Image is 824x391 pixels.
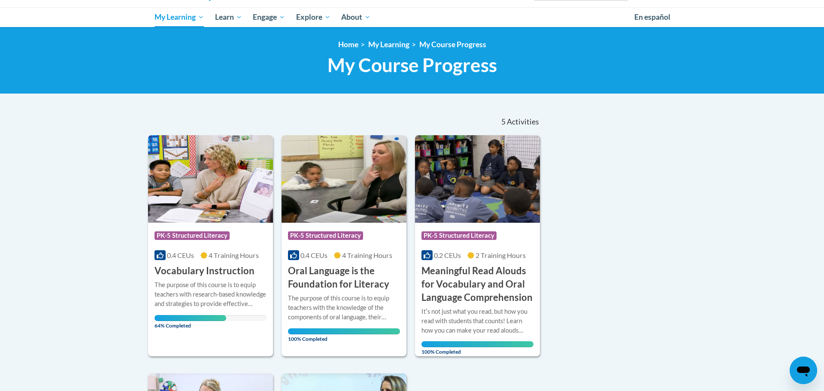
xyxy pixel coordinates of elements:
[154,280,267,309] div: The purpose of this course is to equip teachers with research-based knowledge and strategies to p...
[507,117,539,127] span: Activities
[421,341,533,355] span: 100% Completed
[434,251,461,259] span: 0.2 CEUs
[209,7,248,27] a: Learn
[288,328,400,334] div: Your progress
[209,251,259,259] span: 4 Training Hours
[288,264,400,291] h3: Oral Language is the Foundation for Literacy
[336,7,376,27] a: About
[154,315,226,329] span: 64% Completed
[419,40,486,49] a: My Course Progress
[154,231,230,240] span: PK-5 Structured Literacy
[149,7,209,27] a: My Learning
[167,251,194,259] span: 0.4 CEUs
[415,135,540,223] img: Course Logo
[253,12,285,22] span: Engage
[291,7,336,27] a: Explore
[327,54,497,76] span: My Course Progress
[421,231,497,240] span: PK-5 Structured Literacy
[300,251,327,259] span: 0.4 CEUs
[790,357,817,384] iframe: Button to launch messaging window
[288,328,400,342] span: 100% Completed
[154,264,254,278] h3: Vocabulary Instruction
[342,251,392,259] span: 4 Training Hours
[501,117,506,127] span: 5
[476,251,526,259] span: 2 Training Hours
[154,315,226,321] div: Your progress
[634,12,670,21] span: En español
[288,294,400,322] div: The purpose of this course is to equip teachers with the knowledge of the components of oral lang...
[282,135,406,223] img: Course Logo
[148,135,273,223] img: Course Logo
[368,40,409,49] a: My Learning
[215,12,242,22] span: Learn
[421,341,533,347] div: Your progress
[247,7,291,27] a: Engage
[148,135,273,356] a: Course LogoPK-5 Structured Literacy0.4 CEUs4 Training Hours Vocabulary InstructionThe purpose of ...
[421,307,533,335] div: Itʹs not just what you read, but how you read with students that counts! Learn how you can make y...
[421,264,533,304] h3: Meaningful Read Alouds for Vocabulary and Oral Language Comprehension
[415,135,540,356] a: Course LogoPK-5 Structured Literacy0.2 CEUs2 Training Hours Meaningful Read Alouds for Vocabulary...
[341,12,370,22] span: About
[282,135,406,356] a: Course LogoPK-5 Structured Literacy0.4 CEUs4 Training Hours Oral Language is the Foundation for L...
[154,12,204,22] span: My Learning
[288,231,363,240] span: PK-5 Structured Literacy
[338,40,358,49] a: Home
[296,12,330,22] span: Explore
[629,8,676,26] a: En español
[142,7,682,27] div: Main menu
